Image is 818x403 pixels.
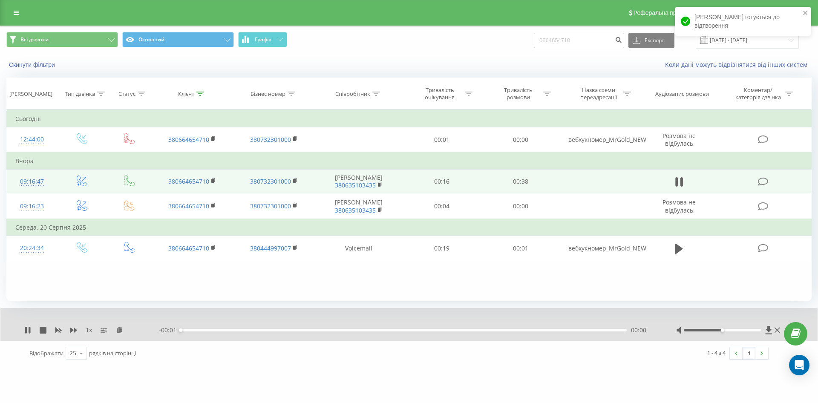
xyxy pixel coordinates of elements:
span: Реферальна програма [634,9,696,16]
a: 380664654710 [168,177,209,185]
div: 09:16:47 [15,173,49,190]
a: 380444997007 [250,244,291,252]
div: Тривалість очікування [417,86,463,101]
a: 1 [743,347,755,359]
span: 00:00 [631,326,646,334]
td: 00:00 [481,194,559,219]
td: вебхукномер_MrGold_NEW [560,127,642,153]
td: Вчора [7,153,812,170]
button: Експорт [628,33,674,48]
td: Сьогодні [7,110,812,127]
a: 380635103435 [335,181,376,189]
a: 380664654710 [168,202,209,210]
a: 380732301000 [250,202,291,210]
div: Клієнт [178,90,194,98]
span: Розмова не відбулась [662,198,696,214]
a: 380664654710 [168,244,209,252]
div: 12:44:00 [15,131,49,148]
div: [PERSON_NAME] готується до відтворення [675,7,811,36]
td: 00:01 [403,127,481,153]
button: close [803,9,809,17]
span: Графік [255,37,271,43]
td: Середа, 20 Серпня 2025 [7,219,812,236]
button: Скинути фільтри [6,61,59,69]
a: 380732301000 [250,135,291,144]
div: 1 - 4 з 4 [707,348,726,357]
span: Всі дзвінки [20,36,49,43]
td: 00:19 [403,236,481,261]
div: Тип дзвінка [65,90,95,98]
td: [PERSON_NAME] [314,169,403,194]
td: 00:38 [481,169,559,194]
button: Всі дзвінки [6,32,118,47]
div: Аудіозапис розмови [655,90,709,98]
span: Відображати [29,349,63,357]
span: рядків на сторінці [89,349,136,357]
div: 20:24:34 [15,240,49,256]
div: Тривалість розмови [495,86,541,101]
td: вебхукномер_MrGold_NEW [560,236,642,261]
div: Accessibility label [720,328,724,332]
div: [PERSON_NAME] [9,90,52,98]
div: Бізнес номер [251,90,285,98]
button: Графік [238,32,287,47]
td: 00:04 [403,194,481,219]
span: Розмова не відбулась [662,132,696,147]
div: Співробітник [335,90,370,98]
a: 380664654710 [168,135,209,144]
td: 00:01 [481,236,559,261]
div: Статус [118,90,135,98]
div: Коментар/категорія дзвінка [733,86,783,101]
a: Коли дані можуть відрізнятися вiд інших систем [665,60,812,69]
span: 1 x [86,326,92,334]
div: 25 [69,349,76,357]
span: - 00:01 [159,326,181,334]
button: Основний [122,32,234,47]
a: 380732301000 [250,177,291,185]
td: 00:16 [403,169,481,194]
div: Open Intercom Messenger [789,355,809,375]
td: Voicemail [314,236,403,261]
div: Accessibility label [179,328,182,332]
div: 09:16:23 [15,198,49,215]
td: 00:00 [481,127,559,153]
td: [PERSON_NAME] [314,194,403,219]
input: Пошук за номером [534,33,624,48]
div: Назва схеми переадресації [576,86,621,101]
a: 380635103435 [335,206,376,214]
